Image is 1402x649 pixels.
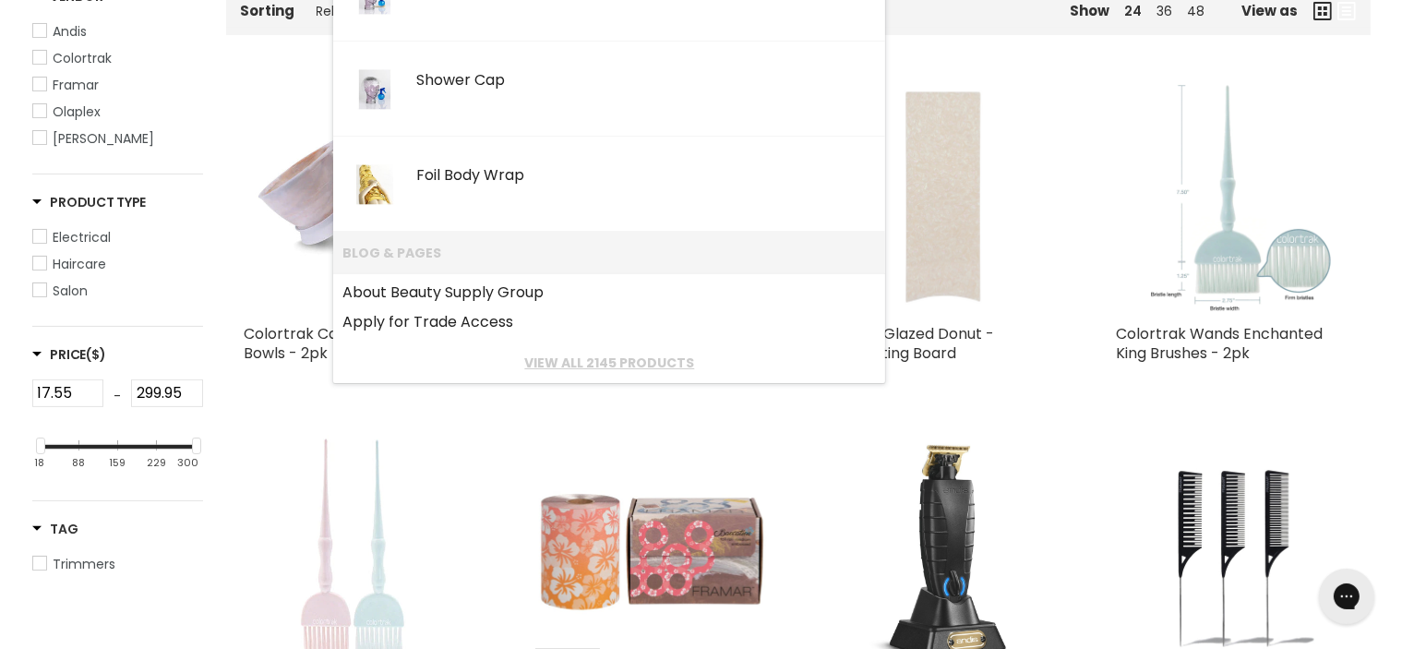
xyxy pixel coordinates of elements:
a: View all 2145 products [342,355,876,370]
span: Price [32,345,106,364]
a: Olaplex [32,102,203,122]
h3: Product Type [32,193,147,211]
a: Haircare [32,254,203,274]
span: Haircare [54,255,107,273]
li: Products: Shower Cap [333,42,885,137]
div: 300 [178,457,199,469]
a: Andis [32,21,203,42]
a: 24 [1125,2,1143,20]
span: Salon [54,282,89,300]
span: Andis [54,22,88,41]
div: 18 [34,457,44,469]
input: Max Price [131,379,203,407]
span: Electrical [54,228,112,246]
li: Blog & Pages: Apply for Trade Access [333,307,885,342]
a: Salon [32,281,203,301]
a: Electrical [32,227,203,247]
label: Sorting [241,3,295,18]
div: - [103,379,131,413]
a: Colortrak Wands Enchanted King Brushes - 2pk [1117,323,1324,364]
a: 36 [1157,2,1173,20]
input: Min Price [32,379,104,407]
span: Framar [54,76,100,94]
a: About Beauty Supply Group [342,278,876,307]
h3: Tag [32,520,78,538]
div: Shower Cap [416,72,876,91]
a: Colortrak [32,48,203,68]
span: Trimmers [54,555,116,573]
img: Colortrak Wands Enchanted King Brushes - 2pk [1117,79,1352,315]
span: View as [1242,3,1299,18]
span: [PERSON_NAME] [54,129,155,148]
img: sc_200x.jpg [349,51,401,128]
li: Blog & Pages: About Beauty Supply Group [333,273,885,307]
li: Products: Foil Body Wrap [333,137,885,232]
span: Show [1071,1,1110,20]
div: 229 [147,457,166,469]
img: disfb_200x.jpg [349,146,401,223]
h3: Price($) [32,345,106,364]
li: Blog & Pages [333,232,885,273]
div: 159 [109,457,126,469]
span: Olaplex [54,102,102,121]
a: Apply for Trade Access [342,307,876,337]
div: Foil Body Wrap [416,167,876,186]
li: View All [333,342,885,383]
a: Framar [32,75,203,95]
div: 88 [72,457,85,469]
a: Framar Glazed Donut - Highlighting Board [826,323,995,364]
img: Colortrak Canyon Skies Suction Bowls - 2pk [245,79,480,315]
a: Trimmers [32,554,203,574]
a: 48 [1188,2,1205,20]
a: Colortrak Canyon Skies Suction Bowls - 2pk [245,323,472,364]
img: Framar Glazed Donut - Highlighting Board [826,79,1061,315]
iframe: Gorgias live chat messenger [1310,562,1384,631]
span: Colortrak [54,49,113,67]
span: ($) [86,345,105,364]
a: Wahl [32,128,203,149]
